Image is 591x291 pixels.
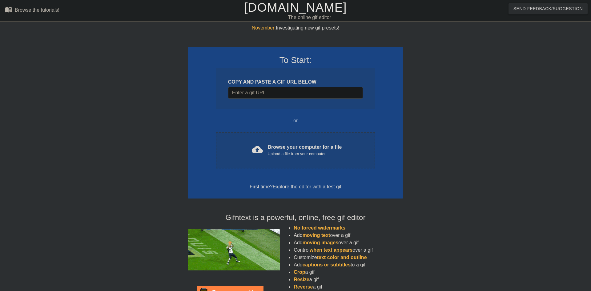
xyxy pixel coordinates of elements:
[294,283,403,291] li: a gif
[294,269,305,275] span: Crop
[5,6,12,13] span: menu_book
[294,225,345,230] span: No forced watermarks
[509,3,588,14] button: Send Feedback/Suggestion
[303,233,330,238] span: moving text
[244,1,347,14] a: [DOMAIN_NAME]
[294,261,403,269] li: Add to a gif
[204,117,387,124] div: or
[294,239,403,246] li: Add over a gif
[188,229,280,270] img: football_small.gif
[196,183,395,191] div: First time?
[294,277,309,282] span: Resize
[294,284,313,289] span: Reverse
[294,246,403,254] li: Control over a gif
[294,254,403,261] li: Customize
[273,184,341,189] a: Explore the editor with a test gif
[303,262,351,267] span: captions or subtitles
[310,247,353,253] span: when text appears
[317,255,367,260] span: text color and outline
[228,78,363,86] div: COPY AND PASTE A GIF URL BELOW
[294,269,403,276] li: a gif
[268,151,342,157] div: Upload a file from your computer
[294,276,403,283] li: a gif
[196,55,395,65] h3: To Start:
[15,7,59,13] div: Browse the tutorials!
[188,213,403,222] h4: Gifntext is a powerful, online, free gif editor
[268,144,342,157] div: Browse your computer for a file
[513,5,583,13] span: Send Feedback/Suggestion
[188,24,403,32] div: Investigating new gif presets!
[294,232,403,239] li: Add over a gif
[200,14,419,21] div: The online gif editor
[252,144,263,155] span: cloud_upload
[228,87,363,99] input: Username
[5,6,59,15] a: Browse the tutorials!
[252,25,276,30] span: November:
[303,240,338,245] span: moving images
